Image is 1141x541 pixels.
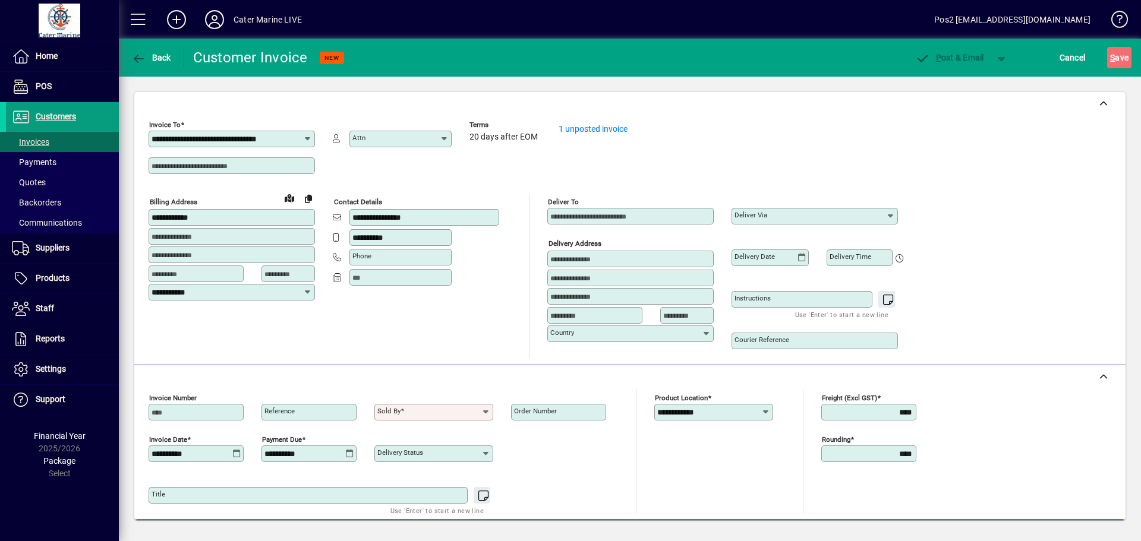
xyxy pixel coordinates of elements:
[6,264,119,293] a: Products
[352,252,371,260] mat-label: Phone
[6,233,119,263] a: Suppliers
[43,456,75,466] span: Package
[469,121,541,129] span: Terms
[6,72,119,102] a: POS
[6,42,119,71] a: Home
[830,252,871,261] mat-label: Delivery time
[234,10,302,29] div: Cater Marine LIVE
[735,336,789,344] mat-label: Courier Reference
[157,9,196,30] button: Add
[36,303,54,313] span: Staff
[1060,48,1086,67] span: Cancel
[352,134,365,142] mat-label: Attn
[655,394,708,402] mat-label: Product location
[128,47,174,68] button: Back
[6,213,119,233] a: Communications
[915,53,984,62] span: ost & Email
[36,394,65,404] span: Support
[6,294,119,324] a: Staff
[377,448,423,457] mat-label: Delivery status
[299,189,318,208] button: Copy to Delivery address
[6,132,119,152] a: Invoices
[12,178,46,187] span: Quotes
[390,504,484,517] mat-hint: Use 'Enter' to start a new line
[36,112,76,121] span: Customers
[36,243,70,252] span: Suppliers
[548,198,579,206] mat-label: Deliver To
[909,47,990,68] button: Post & Email
[6,355,119,384] a: Settings
[36,51,58,61] span: Home
[196,9,234,30] button: Profile
[6,192,119,213] a: Backorders
[822,394,877,402] mat-label: Freight (excl GST)
[934,10,1090,29] div: Pos2 [EMAIL_ADDRESS][DOMAIN_NAME]
[12,218,82,227] span: Communications
[36,334,65,343] span: Reports
[1110,48,1129,67] span: ave
[149,394,197,402] mat-label: Invoice number
[795,308,888,321] mat-hint: Use 'Enter' to start a new line
[280,188,299,207] a: View on map
[6,324,119,354] a: Reports
[936,53,941,62] span: P
[735,294,771,302] mat-label: Instructions
[36,273,70,283] span: Products
[12,198,61,207] span: Backorders
[1057,47,1089,68] button: Cancel
[514,407,557,415] mat-label: Order number
[131,53,171,62] span: Back
[12,137,49,147] span: Invoices
[193,48,308,67] div: Customer Invoice
[735,211,767,219] mat-label: Deliver via
[550,328,574,337] mat-label: Country
[36,364,66,374] span: Settings
[1102,2,1126,41] a: Knowledge Base
[6,152,119,172] a: Payments
[152,490,165,498] mat-label: Title
[264,407,295,415] mat-label: Reference
[469,132,538,142] span: 20 days after EOM
[324,54,339,62] span: NEW
[149,121,181,129] mat-label: Invoice To
[34,431,86,441] span: Financial Year
[6,385,119,415] a: Support
[36,81,52,91] span: POS
[1107,47,1131,68] button: Save
[1110,53,1115,62] span: S
[735,252,775,261] mat-label: Delivery date
[559,124,628,134] a: 1 unposted invoice
[119,47,184,68] app-page-header-button: Back
[6,172,119,192] a: Quotes
[262,435,302,444] mat-label: Payment due
[377,407,401,415] mat-label: Sold by
[822,435,850,444] mat-label: Rounding
[149,435,187,444] mat-label: Invoice date
[12,157,56,167] span: Payments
